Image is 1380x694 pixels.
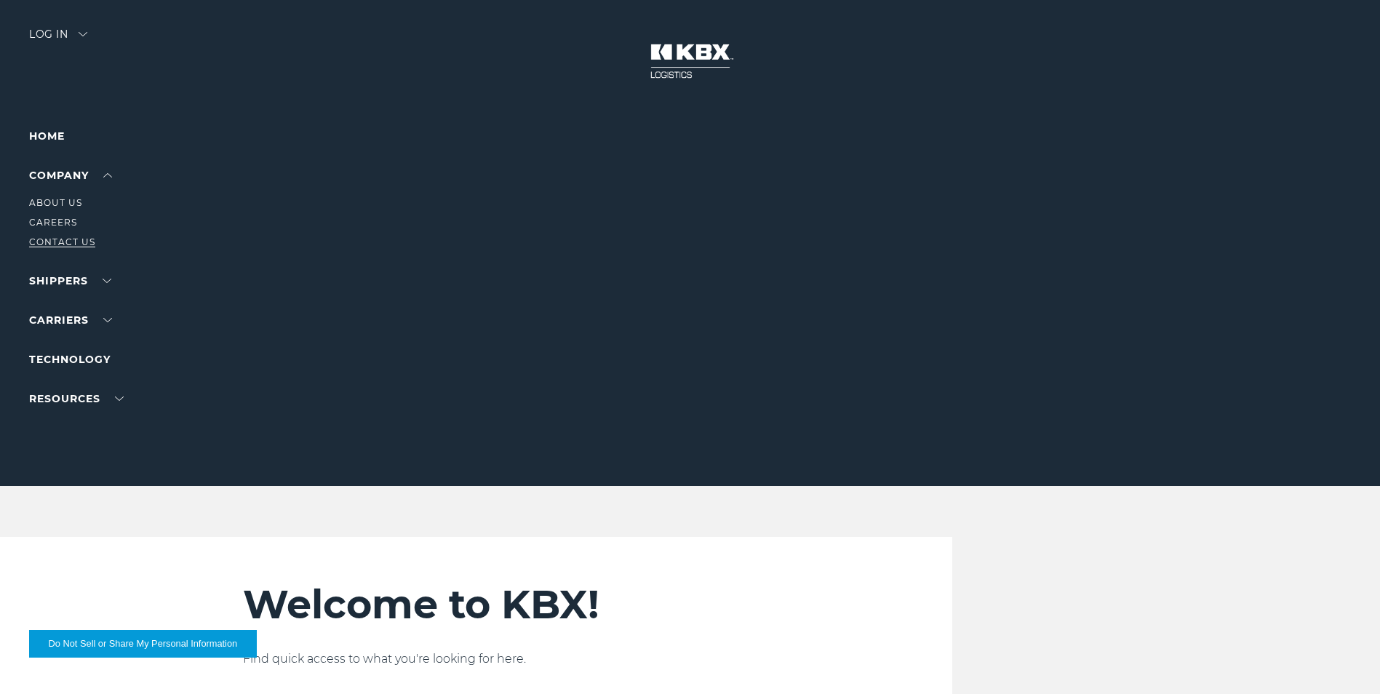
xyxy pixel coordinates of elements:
div: Log in [29,29,87,50]
h2: Welcome to KBX! [243,581,864,629]
button: Do Not Sell or Share My Personal Information [29,630,257,658]
a: Contact Us [29,236,95,247]
img: kbx logo [636,29,745,93]
a: About Us [29,197,82,208]
a: Home [29,129,65,143]
a: Careers [29,217,77,228]
p: Find quick access to what you're looking for here. [243,650,864,668]
a: SHIPPERS [29,274,111,287]
img: arrow [79,32,87,36]
a: Company [29,169,112,182]
a: RESOURCES [29,392,124,405]
a: Technology [29,353,111,366]
iframe: Chat Widget [1307,624,1380,694]
a: Carriers [29,314,112,327]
